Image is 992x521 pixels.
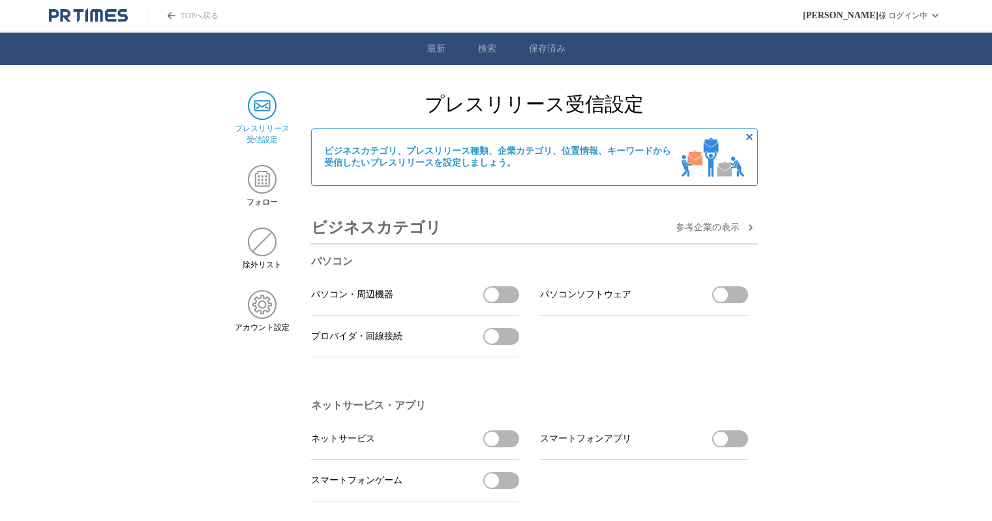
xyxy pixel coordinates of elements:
[803,10,879,21] span: [PERSON_NAME]
[311,475,402,486] span: スマートフォンゲーム
[248,290,277,319] img: アカウント設定
[311,91,758,118] h2: プレスリリース受信設定
[676,220,758,235] button: 参考企業の表示
[147,10,218,22] a: PR TIMESのトップページはこちら
[311,433,375,445] span: ネットサービス
[49,8,128,23] a: PR TIMESのトップページはこちら
[235,290,290,333] a: アカウント設定アカウント設定
[235,228,290,271] a: 除外リスト除外リスト
[742,129,757,145] button: 非表示にする
[311,399,748,413] h3: ネットサービス・アプリ
[248,91,277,120] img: プレスリリース 受信設定
[311,255,748,269] h3: パソコン
[248,165,277,194] img: フォロー
[235,91,290,145] a: プレスリリース 受信設定プレスリリース 受信設定
[427,43,445,55] a: 最新
[540,289,631,301] span: パソコンソフトウェア
[311,331,402,342] span: プロバイダ・回線接続
[478,43,496,55] a: 検索
[311,212,442,243] h3: ビジネスカテゴリ
[235,322,290,333] span: アカウント設定
[324,145,671,169] span: ビジネスカテゴリ、プレスリリース種類、企業カテゴリ、位置情報、キーワードから 受信したいプレスリリースを設定しましょう。
[235,123,290,145] span: プレスリリース 受信設定
[311,289,393,301] span: パソコン・周辺機器
[540,433,631,445] span: スマートフォンアプリ
[248,228,277,256] img: 除外リスト
[529,43,565,55] a: 保存済み
[247,197,278,208] span: フォロー
[235,165,290,208] a: フォローフォロー
[676,222,740,233] span: 参考企業の 表示
[243,260,282,271] span: 除外リスト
